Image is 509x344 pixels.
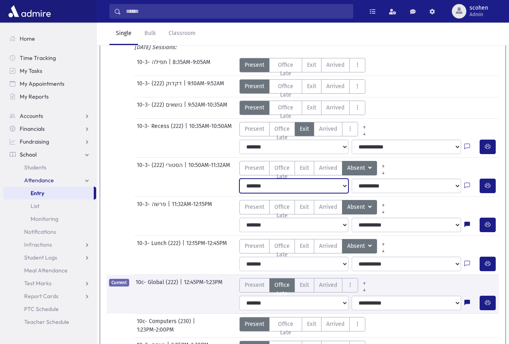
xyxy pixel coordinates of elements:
span: | [168,200,172,214]
span: Arrived [319,281,337,289]
a: School [3,148,96,161]
span: School [20,151,37,158]
span: Exit [300,281,309,289]
a: Infractions [3,238,96,251]
a: Meal Attendance [3,264,96,277]
span: 10-3- Recess (222) [137,122,185,136]
a: Entry [3,187,94,200]
span: Arrived [326,82,344,91]
span: Exit [300,203,309,211]
a: My Appointments [3,77,96,90]
span: PTC Schedule [24,305,59,313]
span: 10-3- נושאים (222) [137,101,184,115]
span: Exit [307,61,316,69]
span: 10-3- הסטורי (222) [137,161,184,175]
a: Students [3,161,96,174]
a: Test Marks [3,277,96,290]
span: My Reports [20,93,49,100]
span: 9:10AM-9:52AM [188,79,224,94]
span: Monitoring [31,215,58,222]
span: | [169,58,173,72]
a: Monitoring [3,212,96,225]
span: Absent [347,164,367,173]
div: AttTypes [239,79,366,94]
button: Absent [342,200,377,214]
input: Search [121,4,353,19]
a: Student Logs [3,251,96,264]
span: Exit [300,164,309,172]
div: AttTypes [239,122,371,136]
span: 10-3- דקדוק (222) [137,79,183,94]
span: Absent [347,203,367,212]
span: 8:35AM-9:05AM [173,58,210,72]
span: Present [245,61,264,69]
span: 10-3- Lunch (222) [137,239,182,253]
span: Present [245,103,264,112]
span: Present [245,320,264,328]
a: All Prior [377,200,389,206]
span: Office Late [274,242,290,259]
span: Exit [300,242,309,250]
span: Present [245,203,264,211]
a: My Tasks [3,64,96,77]
span: Fundraising [20,138,49,145]
span: Arrived [326,320,344,328]
span: Infractions [24,241,52,248]
span: Arrived [326,61,344,69]
div: AttTypes [239,278,371,293]
a: Home [3,32,96,45]
span: Attendance [24,177,54,184]
button: Absent [342,161,377,175]
span: 12:45PM-1:23PM [184,278,223,293]
a: Single [109,23,138,45]
div: AttTypes [239,161,389,175]
a: All Prior [358,278,371,284]
a: Report Cards [3,290,96,303]
span: 10c- Global (222) [136,278,180,293]
span: 10-3- פרשה [137,200,168,214]
span: List [31,202,39,210]
a: All Later [358,284,371,291]
span: 10-3- תפילה [137,58,169,72]
span: 10:35AM-10:50AM [189,122,232,136]
span: Accounts [20,112,43,119]
span: Teacher Schedule [24,318,69,325]
span: 10c- Computers (230) [137,317,193,325]
span: Present [245,281,264,289]
div: AttTypes [239,239,389,253]
span: Home [20,35,35,42]
a: Fundraising [3,135,96,148]
a: Time Tracking [3,51,96,64]
a: Notifications [3,225,96,238]
span: My Appointments [20,80,64,87]
span: Financials [20,125,45,132]
span: scohen [470,5,488,11]
a: List [3,200,96,212]
a: Bulk [138,23,162,45]
span: Office Late [274,164,290,181]
span: Report Cards [24,293,58,300]
span: Present [245,164,264,172]
a: Attendance [3,174,96,187]
span: 12:15PM-12:45PM [186,239,227,253]
span: Arrived [326,103,344,112]
img: AdmirePro [6,3,53,19]
span: Office Late [274,61,297,78]
span: Current [109,279,129,286]
a: All Later [377,206,389,213]
span: 10:50AM-11:32AM [188,161,230,175]
span: Office Late [274,203,290,220]
span: Meal Attendance [24,267,68,274]
span: | [182,239,186,253]
span: Time Tracking [20,54,56,62]
span: Exit [307,82,316,91]
span: Admin [470,11,488,18]
span: Exit [307,320,316,328]
span: Arrived [319,242,337,250]
span: Arrived [319,125,337,133]
span: Notifications [24,228,56,235]
span: Entry [31,190,44,197]
a: All Later [377,245,389,252]
span: Present [245,125,264,133]
span: Office Late [274,125,290,142]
